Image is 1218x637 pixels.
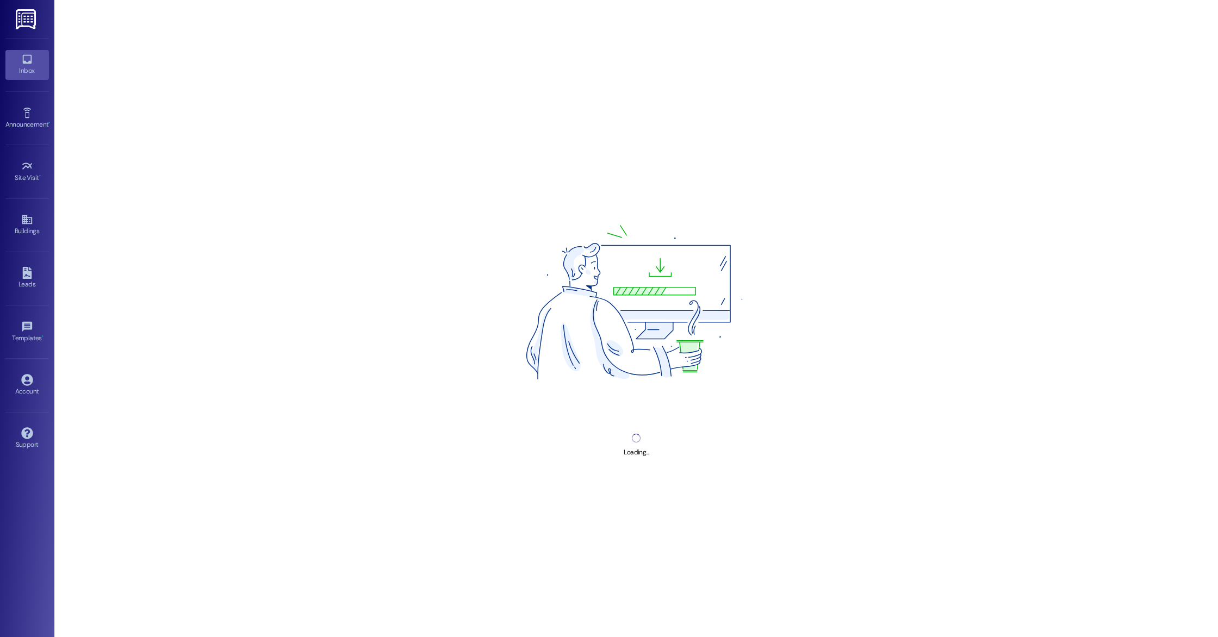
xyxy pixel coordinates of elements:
a: Site Visit • [5,157,49,186]
a: Templates • [5,317,49,347]
a: Leads [5,264,49,293]
img: ResiDesk Logo [16,9,38,29]
a: Buildings [5,210,49,240]
span: • [42,333,43,340]
a: Inbox [5,50,49,79]
div: Loading... [624,447,648,458]
span: • [39,172,41,180]
a: Support [5,424,49,453]
a: Account [5,371,49,400]
span: • [48,119,50,127]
